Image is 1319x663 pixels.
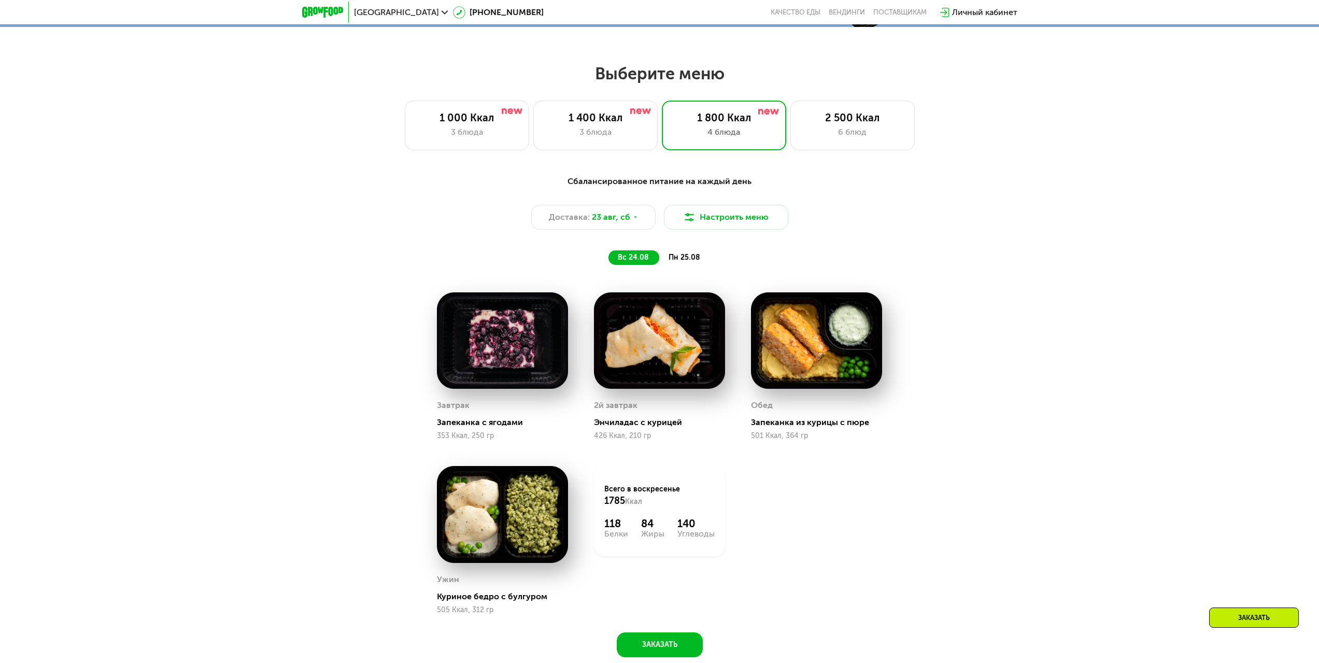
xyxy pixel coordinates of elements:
[416,126,518,138] div: 3 блюда
[664,205,788,230] button: Настроить меню
[437,591,576,602] div: Куриное бедро с булгуром
[437,417,576,428] div: Запеканка с ягодами
[416,111,518,124] div: 1 000 Ккал
[625,497,642,506] span: Ккал
[594,432,725,440] div: 426 Ккал, 210 гр
[641,530,664,538] div: Жиры
[673,126,775,138] div: 4 блюда
[604,530,628,538] div: Белки
[453,6,544,19] a: [PHONE_NUMBER]
[604,517,628,530] div: 118
[617,632,703,657] button: Заказать
[873,8,927,17] div: поставщикам
[751,398,773,413] div: Обед
[751,432,882,440] div: 501 Ккал, 364 гр
[618,253,649,262] span: вс 24.08
[751,417,890,428] div: Запеканка из курицы с пюре
[771,8,820,17] a: Качество еды
[829,8,865,17] a: Вендинги
[801,111,904,124] div: 2 500 Ккал
[437,398,470,413] div: Завтрак
[437,432,568,440] div: 353 Ккал, 250 гр
[677,530,715,538] div: Углеводы
[544,126,647,138] div: 3 блюда
[437,606,568,614] div: 505 Ккал, 312 гр
[437,572,459,587] div: Ужин
[673,111,775,124] div: 1 800 Ккал
[592,211,630,223] span: 23 авг, сб
[604,495,625,506] span: 1785
[354,8,439,17] span: [GEOGRAPHIC_DATA]
[1209,608,1299,628] div: Заказать
[33,63,1286,84] h2: Выберите меню
[604,484,715,507] div: Всего в воскресенье
[594,417,733,428] div: Энчиладас с курицей
[353,175,967,188] div: Сбалансированное питание на каждый день
[594,398,637,413] div: 2й завтрак
[544,111,647,124] div: 1 400 Ккал
[677,517,715,530] div: 140
[641,517,664,530] div: 84
[549,211,590,223] span: Доставка:
[952,6,1017,19] div: Личный кабинет
[801,126,904,138] div: 6 блюд
[669,253,700,262] span: пн 25.08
